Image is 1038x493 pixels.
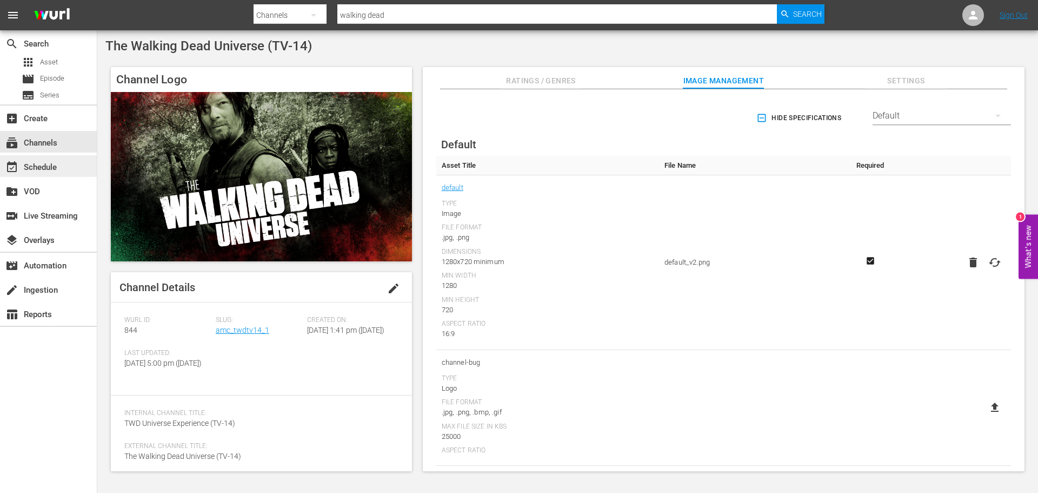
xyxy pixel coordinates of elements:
[442,471,654,485] span: Bits Tile
[5,161,18,174] span: Schedule
[442,431,654,442] div: 25000
[387,282,400,295] span: edit
[5,37,18,50] span: Search
[442,374,654,383] div: Type
[111,92,412,261] img: The Walking Dead Universe (TV-14)
[381,275,407,301] button: edit
[442,224,654,232] div: File Format
[442,356,654,370] span: channel-bug
[754,103,846,133] button: Hide Specifications
[124,316,210,325] span: Wurl ID:
[307,326,384,334] span: [DATE] 1:41 pm ([DATE])
[5,136,18,149] span: Channels
[5,112,18,125] span: Create
[1000,11,1028,19] a: Sign Out
[26,3,78,28] img: ans4CAIJ8jUAAAAAAAAAAAAAAAAAAAAAAAAgQb4GAAAAAAAAAAAAAAAAAAAAAAAAJMjXAAAAAAAAAAAAAAAAAAAAAAAAgAT5G...
[307,316,393,325] span: Created On:
[40,73,64,84] span: Episode
[40,57,58,68] span: Asset
[442,296,654,305] div: Min Height
[442,423,654,431] div: Max File Size In Kbs
[864,256,877,266] svg: Required
[5,308,18,321] span: Reports
[216,326,269,334] a: amc_twdtv14_1
[1016,212,1024,221] div: 1
[5,259,18,272] span: Automation
[119,281,195,294] span: Channel Details
[683,74,764,88] span: Image Management
[5,185,18,198] span: VOD
[124,349,210,358] span: Last Updated:
[659,156,847,175] th: File Name
[5,284,18,297] span: Ingestion
[5,209,18,222] span: Live Streaming
[793,4,822,24] span: Search
[5,234,18,247] span: Overlays
[22,56,35,69] span: Asset
[659,175,847,350] td: default_v2.png
[442,200,654,208] div: Type
[442,446,654,455] div: Aspect Ratio
[866,74,947,88] span: Settings
[436,156,659,175] th: Asset Title
[124,359,202,367] span: [DATE] 5:00 pm ([DATE])
[758,113,841,124] span: Hide Specifications
[442,257,654,267] div: 1280x720 minimum
[442,232,654,243] div: .jpg, .png
[124,326,137,334] span: 844
[442,328,654,339] div: 16:9
[22,73,35,86] span: Episode
[111,67,412,92] h4: Channel Logo
[442,305,654,315] div: 720
[442,248,654,257] div: Dimensions
[442,208,654,219] div: Image
[6,9,19,22] span: menu
[777,4,824,24] button: Search
[1019,214,1038,279] button: Open Feedback Widget
[442,320,654,328] div: Aspect Ratio
[124,442,393,451] span: External Channel Title:
[124,452,241,461] span: The Walking Dead Universe (TV-14)
[124,409,393,418] span: Internal Channel Title:
[873,101,1011,131] div: Default
[442,272,654,280] div: Min Width
[22,89,35,102] span: Series
[105,38,312,54] span: The Walking Dead Universe (TV-14)
[501,74,582,88] span: Ratings / Genres
[442,407,654,418] div: .jpg, .png, .bmp, .gif
[441,138,476,151] span: Default
[442,181,463,195] a: default
[216,316,302,325] span: Slug:
[847,156,894,175] th: Required
[442,383,654,394] div: Logo
[442,398,654,407] div: File Format
[442,280,654,291] div: 1280
[124,419,235,428] span: TWD Universe Experience (TV-14)
[40,90,59,101] span: Series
